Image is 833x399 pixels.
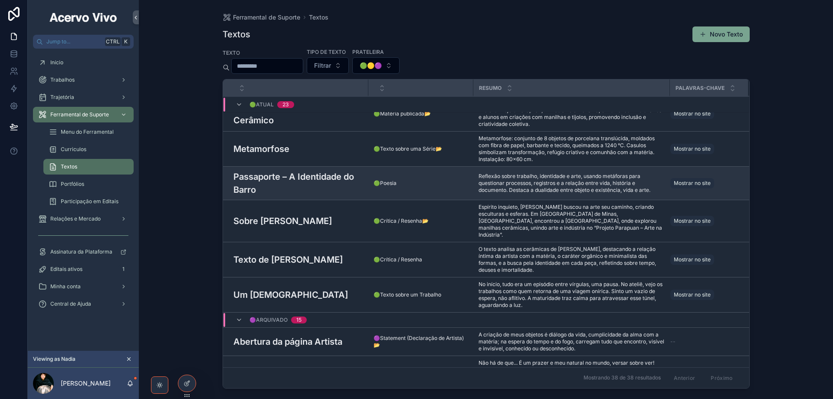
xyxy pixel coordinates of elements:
[670,338,738,345] a: --
[233,367,309,380] h3: Depoimento Saulo
[33,261,134,277] a: Editais ativos1
[33,35,134,49] button: Jump to...CtrlK
[670,253,738,267] a: Mostrar no site
[479,331,665,352] span: A criação de meus objetos é diálogo da vida, cumplicidade da alma com a matéria; na espera do tem...
[352,57,400,74] button: Select Button
[28,49,139,323] div: scrollable content
[692,26,750,42] button: Novo Texto
[33,72,134,88] a: Trabalhos
[674,291,711,298] span: Mostrar no site
[670,288,738,302] a: Mostrar no site
[374,110,468,117] a: 🟢Matéria publicada📂
[249,317,288,323] span: 🟣Arquivado
[33,89,134,105] a: Trajetória
[670,109,714,119] a: Mostrar no site
[50,94,74,101] span: Trajetória
[33,356,75,363] span: Viewing as Nadia
[33,55,134,70] a: Início
[479,85,502,92] span: Resumo
[676,85,725,92] span: Palavras-chave
[33,107,134,122] a: Ferramental de Suporte
[670,214,738,228] a: Mostrar no site
[479,100,665,128] a: Sou ceramista há 30 anos, crio obras que instigam o observador. Em Minas, iniciei o Projeto Parap...
[43,176,134,192] a: Portfólios
[105,37,121,46] span: Ctrl
[233,142,289,155] h3: Metamorfose
[233,288,348,301] h3: Um [DEMOGRAPHIC_DATA]
[479,173,665,194] a: Reflexão sobre trabalho, identidade e arte, usando metáforas para questionar processos, registros...
[374,218,468,224] a: 🟢Crítica / Resenha📂
[670,290,714,300] a: Mostrar no site
[479,359,665,387] a: Não há de que... É um prazer e meu natural no mundo, versar sobre ver! Além de tudo, não é sempre...
[374,180,397,187] span: 🟢Poesia
[43,194,134,209] a: Participação em Editais
[674,110,711,117] span: Mostrar no site
[233,101,363,127] a: Matéria na revista Tempo Cerâmico
[61,163,77,170] span: Textos
[674,145,711,152] span: Mostrar no site
[584,375,661,382] span: Mostrando 38 de 38 resultados
[233,253,343,266] h3: Texto de [PERSON_NAME]
[374,291,468,298] a: 🟢Texto sobre um Trabalho
[360,61,382,70] span: 🟢🟡🟣
[233,253,363,266] a: Texto de [PERSON_NAME]
[50,76,75,83] span: Trabalhos
[233,170,363,196] a: Passaporte – A Identidade do Barro
[233,13,300,22] span: Ferramental de Suporte
[479,204,665,238] a: Espírito inquieto, [PERSON_NAME] buscou na arte seu caminho, criando esculturas e esferas. Em [GE...
[233,142,363,155] a: Metamorfose
[670,178,714,188] a: Mostrar no site
[33,211,134,227] a: Relações e Mercado
[249,101,274,108] span: 🟢Atual
[50,300,91,307] span: Central de Ajuda
[670,142,738,156] a: Mostrar no site
[233,367,363,380] a: Depoimento Saulo
[61,181,84,188] span: Portfólios
[223,13,300,22] a: Ferramental de Suporte
[33,244,134,260] a: Assinatura da Plataforma
[233,335,363,348] a: Abertura da página Artista
[61,379,111,388] p: [PERSON_NAME]
[223,49,240,56] label: Texto
[374,145,442,152] span: 🟢Texto sobre uma Série📂
[374,335,468,349] a: 🟣Statement (Declaração de Artista)📂
[43,142,134,157] a: Curriculos
[43,124,134,140] a: Menu do Ferramental
[374,291,441,298] span: 🟢Texto sobre um Trabalho
[309,13,328,22] span: Textos
[479,281,665,309] a: No início, tudo era um episódio entre vírgulas, uma pausa. No ateliê, vejo os trabalhos como quem...
[374,110,431,117] span: 🟢Matéria publicada📂
[50,266,82,273] span: Editais ativos
[374,180,468,187] a: 🟢Poesia
[307,48,346,56] label: Tipo de Texto
[374,218,429,224] span: 🟢Crítica / Resenha📂
[352,48,384,56] label: Prateleira
[233,288,363,301] a: Um [DEMOGRAPHIC_DATA]
[50,283,81,290] span: Minha conta
[479,246,665,274] a: O texto analisa as cerâmicas de [PERSON_NAME], destacando a relação íntima da artista com a matér...
[314,61,331,70] span: Filtrar
[223,28,250,40] h1: Textos
[61,198,118,205] span: Participação em Editais
[670,254,714,265] a: Mostrar no site
[670,107,738,121] a: Mostrar no site
[43,159,134,175] a: Textos
[479,135,665,163] a: Metamorfose: conjunto de 8 objetos de porcelana translúcida, moldados com fibra de papel, barbant...
[61,146,86,153] span: Curriculos
[674,180,711,187] span: Mostrar no site
[33,279,134,294] a: Minha conta
[122,38,129,45] span: K
[307,57,349,74] button: Select Button
[50,59,63,66] span: Início
[46,38,102,45] span: Jump to...
[374,145,468,152] a: 🟢Texto sobre uma Série📂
